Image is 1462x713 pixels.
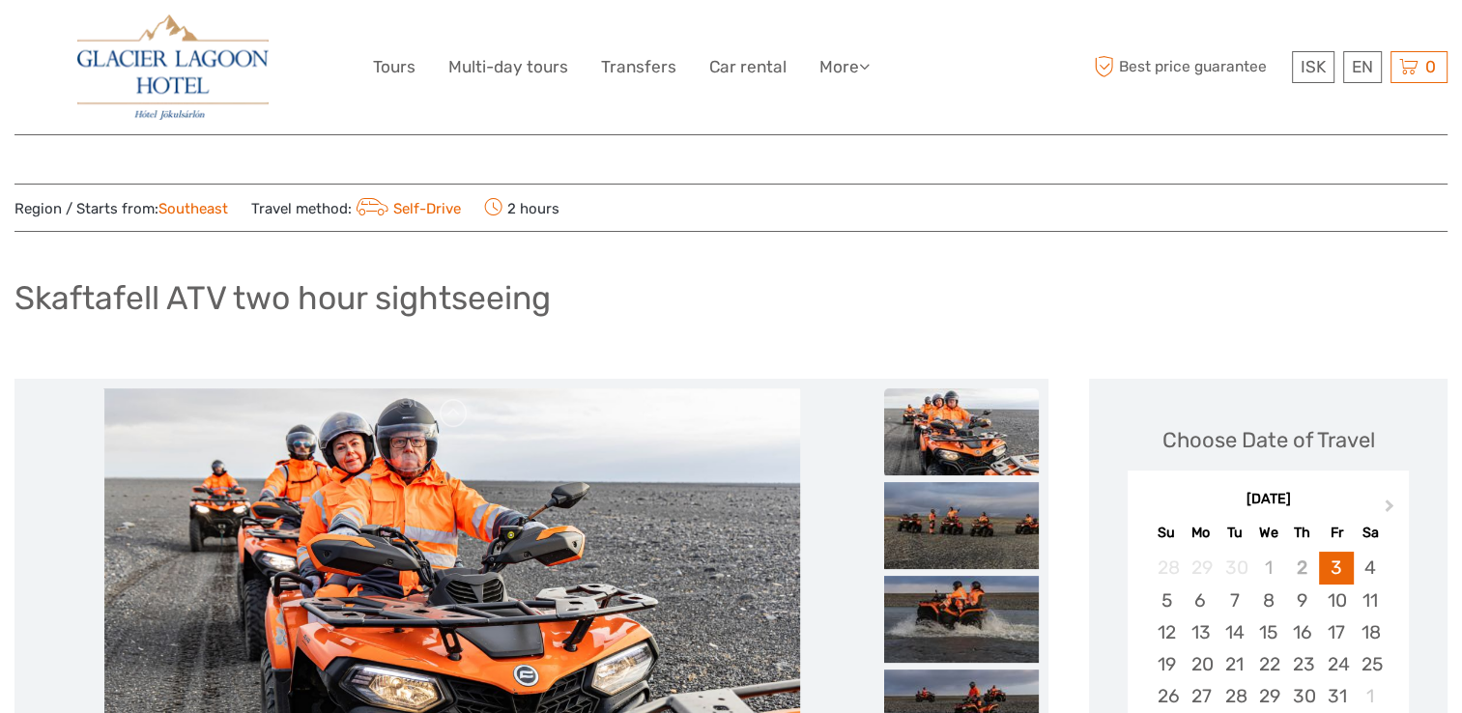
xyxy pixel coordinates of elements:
div: Choose Tuesday, October 21st, 2025 [1218,648,1251,680]
div: Choose Sunday, October 26th, 2025 [1149,680,1183,712]
span: Best price guarantee [1089,51,1287,83]
div: Choose Thursday, October 16th, 2025 [1285,616,1319,648]
div: Choose Wednesday, October 29th, 2025 [1251,680,1285,712]
div: Choose Saturday, October 25th, 2025 [1354,648,1388,680]
div: Not available Thursday, October 2nd, 2025 [1285,552,1319,584]
a: Multi-day tours [448,53,568,81]
h1: Skaftafell ATV two hour sightseeing [14,278,551,318]
div: Choose Friday, October 3rd, 2025 [1319,552,1353,584]
div: Choose Saturday, October 18th, 2025 [1354,616,1388,648]
span: 2 hours [484,194,559,221]
div: Choose Thursday, October 9th, 2025 [1285,585,1319,616]
a: More [819,53,870,81]
div: We [1251,520,1285,546]
div: Choose Saturday, October 4th, 2025 [1354,552,1388,584]
span: ISK [1301,57,1326,76]
div: [DATE] [1128,490,1409,510]
div: Choose Sunday, October 5th, 2025 [1149,585,1183,616]
div: Sa [1354,520,1388,546]
div: Choose Sunday, October 12th, 2025 [1149,616,1183,648]
div: Choose Tuesday, October 28th, 2025 [1218,680,1251,712]
div: Fr [1319,520,1353,546]
div: Choose Date of Travel [1162,425,1375,455]
a: Southeast [158,200,228,217]
img: 4e7ccf59211e4227b6327706760ce7ff_slider_thumbnail.jpeg [884,576,1039,663]
div: Choose Monday, October 6th, 2025 [1184,585,1218,616]
div: Tu [1218,520,1251,546]
div: Choose Friday, October 10th, 2025 [1319,585,1353,616]
a: Transfers [601,53,676,81]
img: 9fab23e92aec42caa086fbb2de89fbb6_slider_thumbnail.jpeg [884,482,1039,569]
div: Not available Wednesday, October 1st, 2025 [1251,552,1285,584]
div: Choose Monday, October 27th, 2025 [1184,680,1218,712]
span: Travel method: [251,194,461,221]
p: We're away right now. Please check back later! [27,34,218,49]
div: Choose Saturday, October 11th, 2025 [1354,585,1388,616]
div: Not available Tuesday, September 30th, 2025 [1218,552,1251,584]
span: 0 [1422,57,1439,76]
a: Tours [373,53,416,81]
button: Next Month [1376,495,1407,526]
div: Choose Friday, October 24th, 2025 [1319,648,1353,680]
div: Choose Tuesday, October 7th, 2025 [1218,585,1251,616]
div: Mo [1184,520,1218,546]
div: Choose Monday, October 13th, 2025 [1184,616,1218,648]
div: Choose Sunday, October 19th, 2025 [1149,648,1183,680]
img: 2790-86ba44ba-e5e5-4a53-8ab7-28051417b7bc_logo_big.jpg [77,14,269,120]
div: Choose Friday, October 17th, 2025 [1319,616,1353,648]
div: EN [1343,51,1382,83]
div: Not available Sunday, September 28th, 2025 [1149,552,1183,584]
div: Choose Wednesday, October 22nd, 2025 [1251,648,1285,680]
img: c272d21b0a6c4cf8a3c17d1c4322f21a_slider_thumbnail.jpeg [884,388,1039,475]
div: Choose Thursday, October 30th, 2025 [1285,680,1319,712]
div: Choose Wednesday, October 8th, 2025 [1251,585,1285,616]
button: Open LiveChat chat widget [222,30,245,53]
a: Car rental [709,53,787,81]
div: Choose Thursday, October 23rd, 2025 [1285,648,1319,680]
div: Choose Saturday, November 1st, 2025 [1354,680,1388,712]
div: Choose Monday, October 20th, 2025 [1184,648,1218,680]
div: Su [1149,520,1183,546]
div: Choose Tuesday, October 14th, 2025 [1218,616,1251,648]
div: Not available Monday, September 29th, 2025 [1184,552,1218,584]
div: Th [1285,520,1319,546]
div: Choose Wednesday, October 15th, 2025 [1251,616,1285,648]
span: Region / Starts from: [14,199,228,219]
div: Choose Friday, October 31st, 2025 [1319,680,1353,712]
a: Self-Drive [352,200,461,217]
